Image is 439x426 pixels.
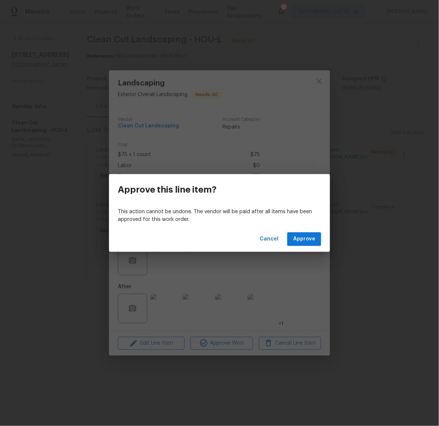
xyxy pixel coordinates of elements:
[260,235,278,244] span: Cancel
[257,232,281,246] button: Cancel
[293,235,315,244] span: Approve
[118,184,217,195] h3: Approve this line item?
[118,208,321,223] p: This action cannot be undone. The vendor will be paid after all items have been approved for this...
[287,232,321,246] button: Approve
